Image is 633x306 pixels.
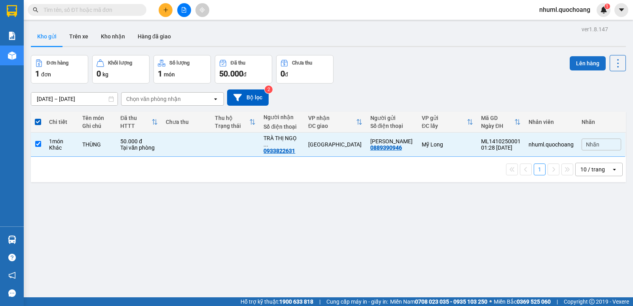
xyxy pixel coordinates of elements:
[589,299,595,304] span: copyright
[31,27,63,46] button: Kho gửi
[159,3,172,17] button: plus
[63,27,95,46] button: Trên xe
[212,96,219,102] svg: open
[570,56,606,70] button: Lên hàng
[227,89,269,106] button: Bộ lọc
[606,4,608,9] span: 1
[241,297,313,306] span: Hỗ trợ kỹ thuật:
[7,8,19,16] span: Gửi:
[120,144,157,151] div: Tại văn phòng
[586,141,599,148] span: Nhãn
[215,55,272,84] button: Đã thu50.000đ
[8,272,16,279] span: notification
[415,298,487,305] strong: 0708 023 035 - 0935 103 250
[102,71,108,78] span: kg
[86,34,167,45] div: 0933822631
[534,163,546,175] button: 1
[582,119,621,125] div: Nhãn
[6,51,82,61] div: 50.000
[308,141,362,148] div: [GEOGRAPHIC_DATA]
[370,115,414,121] div: Người gửi
[580,165,605,173] div: 10 / trang
[7,5,17,17] img: logo-vxr
[481,123,514,129] div: Ngày ĐH
[8,289,16,297] span: message
[276,55,334,84] button: Chưa thu0đ
[8,254,16,261] span: question-circle
[92,55,150,84] button: Khối lượng0kg
[422,141,473,148] div: Mỹ Long
[390,297,487,306] span: Miền Nam
[166,119,207,125] div: Chưa thu
[8,51,16,60] img: warehouse-icon
[263,141,268,148] span: ...
[116,112,161,133] th: Toggle SortBy
[49,144,74,151] div: Khác
[308,115,356,121] div: VP nhận
[44,6,137,14] input: Tìm tên, số ĐT hoặc mã đơn
[7,7,81,16] div: Mỹ Long
[199,7,205,13] span: aim
[605,4,610,9] sup: 1
[494,297,551,306] span: Miền Bắc
[7,16,81,26] div: [PERSON_NAME]
[481,138,521,144] div: ML1410250001
[177,3,191,17] button: file-add
[131,27,177,46] button: Hàng đã giao
[211,112,260,133] th: Toggle SortBy
[219,69,243,78] span: 50.000
[215,123,250,129] div: Trạng thái
[49,138,74,144] div: 1 món
[158,69,162,78] span: 1
[82,115,112,121] div: Tên món
[6,52,30,60] span: Đã thu :
[263,114,300,120] div: Người nhận
[243,71,246,78] span: đ
[47,60,68,66] div: Đơn hàng
[120,123,151,129] div: HTTT
[7,26,81,37] div: 0889390946
[618,6,625,13] span: caret-down
[164,71,175,78] span: món
[126,95,181,103] div: Chọn văn phòng nhận
[231,60,245,66] div: Đã thu
[280,69,285,78] span: 0
[181,7,187,13] span: file-add
[285,71,288,78] span: đ
[120,138,157,144] div: 50.000 đ
[418,112,477,133] th: Toggle SortBy
[195,3,209,17] button: aim
[169,60,190,66] div: Số lượng
[215,115,250,121] div: Thu hộ
[481,115,514,121] div: Mã GD
[308,123,356,129] div: ĐC giao
[82,141,112,148] div: THÙNG
[86,25,167,34] div: [PERSON_NAME]
[163,7,169,13] span: plus
[477,112,525,133] th: Toggle SortBy
[82,123,112,129] div: Ghi chú
[304,112,366,133] th: Toggle SortBy
[8,236,16,244] img: warehouse-icon
[154,55,211,84] button: Số lượng1món
[292,60,312,66] div: Chưa thu
[97,69,101,78] span: 0
[86,7,105,15] span: Nhận:
[611,166,618,173] svg: open
[422,115,467,121] div: VP gửi
[529,119,574,125] div: Nhân viên
[422,123,467,129] div: ĐC lấy
[517,298,551,305] strong: 0369 525 060
[370,138,414,144] div: NGÔ QUỐC VIỆT
[489,300,492,303] span: ⚪️
[263,124,300,130] div: Số điện thoại
[533,5,597,15] span: nhuml.quochoang
[120,115,151,121] div: Đã thu
[614,3,628,17] button: caret-down
[600,6,607,13] img: icon-new-feature
[49,119,74,125] div: Chi tiết
[326,297,388,306] span: Cung cấp máy in - giấy in:
[31,93,118,105] input: Select a date range.
[108,60,132,66] div: Khối lượng
[370,123,414,129] div: Số điện thoại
